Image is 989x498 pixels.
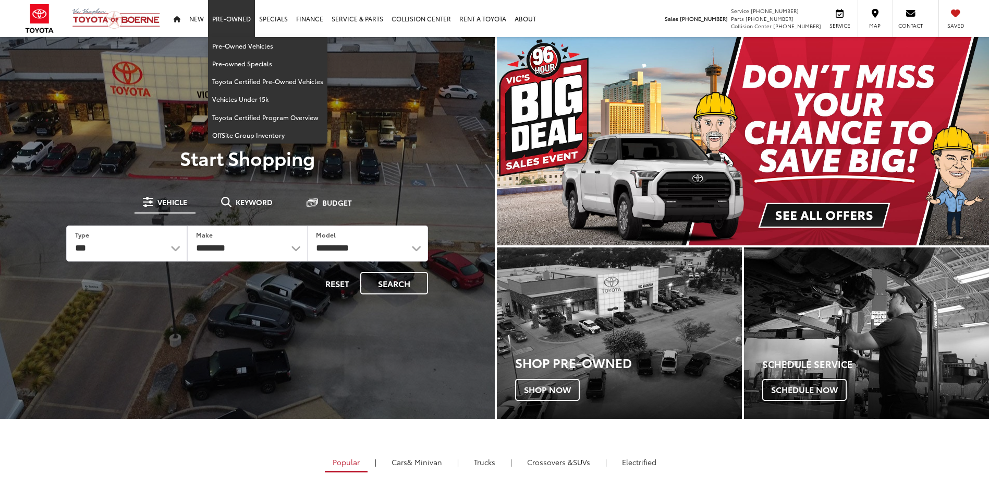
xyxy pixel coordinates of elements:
[372,457,379,467] li: |
[828,22,851,29] span: Service
[527,457,573,467] span: Crossovers &
[455,457,461,467] li: |
[322,199,352,206] span: Budget
[519,453,598,471] a: SUVs
[208,73,327,90] a: Toyota Certified Pre-Owned Vehicles
[603,457,609,467] li: |
[515,355,742,369] h3: Shop Pre-Owned
[762,359,989,370] h4: Schedule Service
[325,453,368,472] a: Popular
[497,247,742,419] div: Toyota
[208,126,327,144] a: OffSite Group Inventory
[360,272,428,294] button: Search
[316,272,358,294] button: Reset
[746,15,793,22] span: [PHONE_NUMBER]
[316,230,336,239] label: Model
[157,198,187,206] span: Vehicle
[744,247,989,419] a: Schedule Service Schedule Now
[508,457,515,467] li: |
[236,198,273,206] span: Keyword
[75,230,89,239] label: Type
[944,22,967,29] span: Saved
[773,22,821,30] span: [PHONE_NUMBER]
[196,230,213,239] label: Make
[208,90,327,108] a: Vehicles Under 15k
[898,22,923,29] span: Contact
[751,7,799,15] span: [PHONE_NUMBER]
[731,15,744,22] span: Parts
[44,147,451,168] p: Start Shopping
[497,247,742,419] a: Shop Pre-Owned Shop Now
[208,109,327,126] a: Toyota Certified Program Overview
[208,55,327,73] a: Pre-owned Specials
[614,453,664,471] a: Electrified
[744,247,989,419] div: Toyota
[731,7,749,15] span: Service
[762,379,847,401] span: Schedule Now
[208,37,327,55] a: Pre-Owned Vehicles
[407,457,442,467] span: & Minivan
[515,379,580,401] span: Shop Now
[384,453,450,471] a: Cars
[680,15,728,22] span: [PHONE_NUMBER]
[665,15,678,22] span: Sales
[863,22,886,29] span: Map
[466,453,503,471] a: Trucks
[731,22,772,30] span: Collision Center
[72,8,161,29] img: Vic Vaughan Toyota of Boerne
